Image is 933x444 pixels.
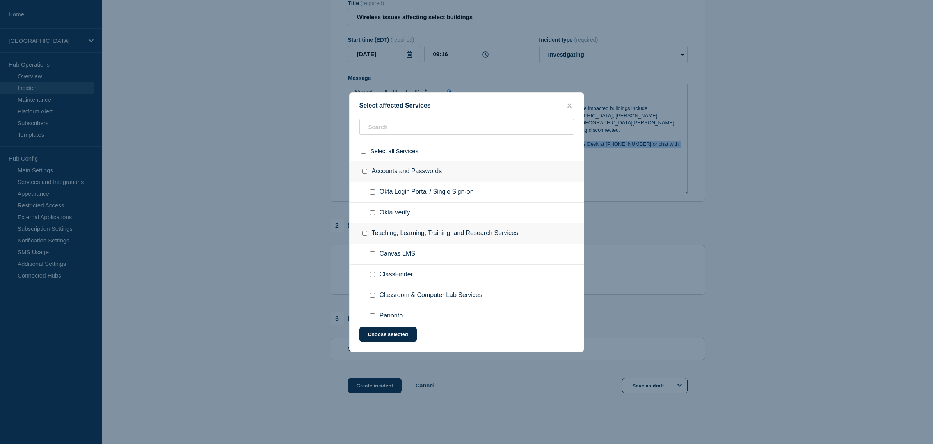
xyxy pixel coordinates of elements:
[380,292,482,299] span: Classroom & Computer Lab Services
[380,188,474,196] span: Okta Login Portal / Single Sign-on
[370,293,375,298] input: Classroom & Computer Lab Services checkbox
[370,251,375,256] input: Canvas LMS checkbox
[362,169,367,174] input: Accounts and Passwords checkbox
[362,231,367,236] input: Teaching, Learning, Training, and Research Services checkbox
[380,250,416,258] span: Canvas LMS
[370,272,375,277] input: ClassFinder checkbox
[359,119,574,135] input: Search
[350,223,584,244] div: Teaching, Learning, Training, and Research Services
[350,161,584,182] div: Accounts and Passwords
[359,327,417,342] button: Choose selected
[370,210,375,215] input: Okta Verify checkbox
[350,102,584,110] div: Select affected Services
[380,209,410,217] span: Okta Verify
[371,148,419,154] span: Select all Services
[565,102,574,110] button: close button
[361,149,366,154] input: select all checkbox
[380,271,413,279] span: ClassFinder
[370,189,375,195] input: Okta Login Portal / Single Sign-on checkbox
[370,313,375,318] input: Panopto checkbox
[380,312,403,320] span: Panopto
